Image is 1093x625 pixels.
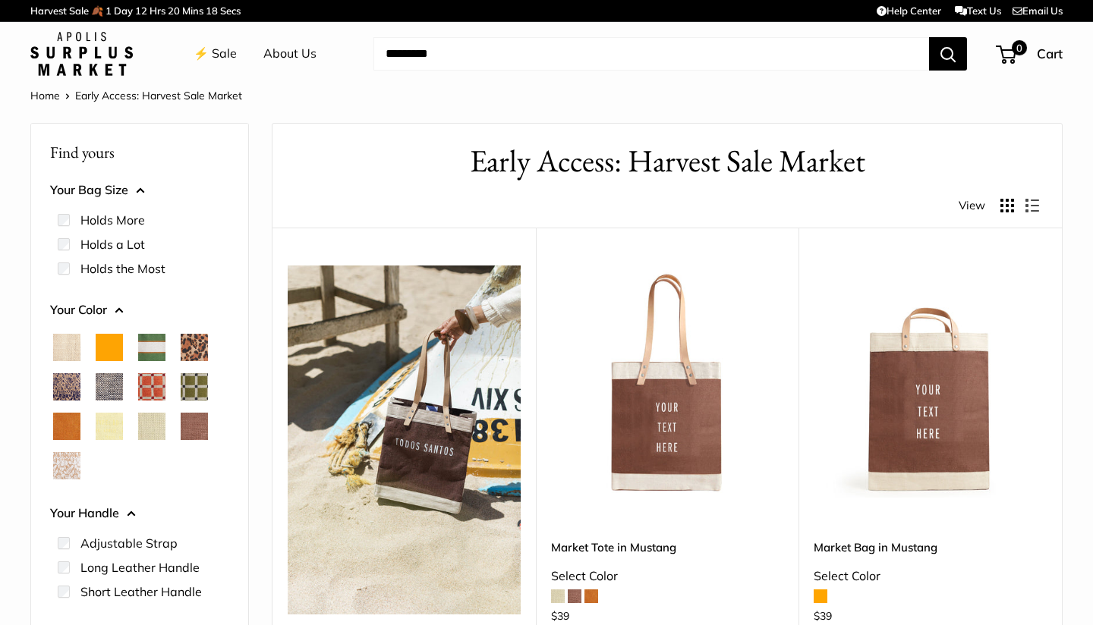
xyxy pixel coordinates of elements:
[1012,40,1027,55] span: 0
[138,334,165,361] button: Court Green
[220,5,241,17] span: Secs
[814,265,1047,498] img: Market Bag in Mustang
[551,565,784,588] div: Select Color
[814,609,832,623] span: $39
[168,5,180,17] span: 20
[150,5,165,17] span: Hrs
[997,42,1063,66] a: 0 Cart
[75,89,242,102] span: Early Access: Harvest Sale Market
[80,558,200,576] label: Long Leather Handle
[30,32,133,76] img: Apolis: Surplus Market
[551,609,569,623] span: $39
[181,334,208,361] button: Cheetah
[295,139,1039,184] h1: Early Access: Harvest Sale Market
[182,5,203,17] span: Mins
[80,534,178,552] label: Adjustable Strap
[138,373,165,400] button: Chenille Window Brick
[50,502,229,525] button: Your Handle
[80,211,145,229] label: Holds More
[135,5,147,17] span: 12
[288,265,521,614] img: Mustang is a rich chocolate mousse brown — a touch of earthy ease, bring along during slow mornin...
[814,265,1047,498] a: Market Bag in MustangMarket Bag in Mustang
[181,373,208,400] button: Chenille Window Sage
[877,5,941,17] a: Help Center
[80,259,165,278] label: Holds the Most
[181,413,208,440] button: Mustang
[96,413,123,440] button: Daisy
[814,565,1047,588] div: Select Color
[96,334,123,361] button: Orange
[1000,199,1014,212] button: Display products as grid
[1025,199,1039,212] button: Display products as list
[551,265,784,498] a: Market Tote in MustangMarket Tote in Mustang
[814,539,1047,556] a: Market Bag in Mustang
[96,373,123,400] button: Chambray
[373,37,929,71] input: Search...
[106,5,112,17] span: 1
[30,86,242,105] nav: Breadcrumb
[959,195,985,216] span: View
[929,37,967,71] button: Search
[80,235,145,253] label: Holds a Lot
[80,583,202,601] label: Short Leather Handle
[50,299,229,322] button: Your Color
[551,265,784,498] img: Market Tote in Mustang
[138,413,165,440] button: Mint Sorbet
[53,373,80,400] button: Blue Porcelain
[53,413,80,440] button: Cognac
[114,5,133,17] span: Day
[53,334,80,361] button: Natural
[194,42,237,65] a: ⚡️ Sale
[1013,5,1063,17] a: Email Us
[1037,46,1063,61] span: Cart
[53,452,80,479] button: White Porcelain
[263,42,317,65] a: About Us
[551,539,784,556] a: Market Tote in Mustang
[30,89,60,102] a: Home
[50,179,229,202] button: Your Bag Size
[955,5,1001,17] a: Text Us
[206,5,218,17] span: 18
[50,137,229,167] p: Find yours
